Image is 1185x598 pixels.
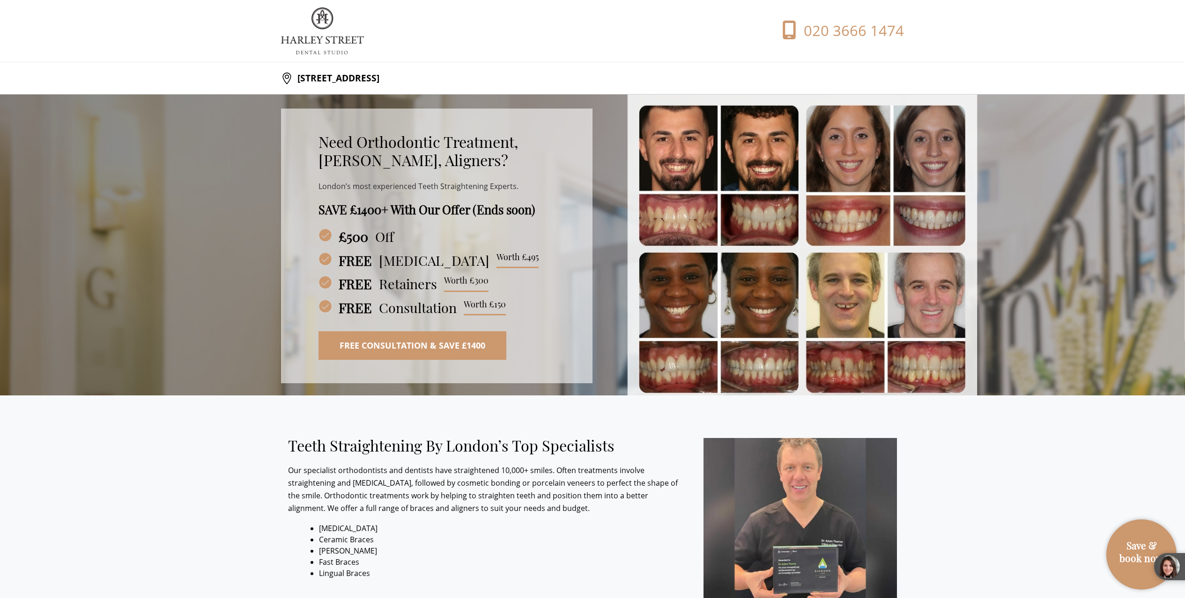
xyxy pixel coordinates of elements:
[318,228,555,245] h3: Off
[319,534,682,545] li: Ceramic Braces
[318,202,555,217] h4: SAVE £1400+ With Our Offer (Ends soon)
[339,299,372,316] strong: FREE
[444,276,489,292] span: Worth £300
[281,7,364,54] img: logo.png
[319,523,682,534] li: [MEDICAL_DATA]
[339,276,372,292] strong: FREE
[1111,539,1172,580] a: Save & book now
[496,252,539,269] span: Worth £495
[339,252,372,269] strong: FREE
[318,276,555,292] h3: Retainers
[318,252,555,269] h3: [MEDICAL_DATA]
[288,464,682,515] p: Our specialist orthodontists and dentists have straightened 10,000+ smiles. Often treatments invo...
[464,299,506,316] span: Worth £150
[293,69,379,88] p: [STREET_ADDRESS]
[318,331,506,360] a: Free Consultation & Save £1400
[288,437,682,455] h2: Teeth Straightening By London’s Top Specialists
[319,556,682,568] li: Fast Braces
[339,228,368,245] strong: £500
[319,545,682,556] li: [PERSON_NAME]
[318,133,555,169] h2: Need Orthodontic Treatment, [PERSON_NAME], Aligners?
[319,568,682,579] li: Lingual Braces
[755,21,904,41] a: 020 3666 1474
[318,179,555,195] p: London’s most experienced Teeth Straightening Experts.
[318,299,555,316] h3: Consultation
